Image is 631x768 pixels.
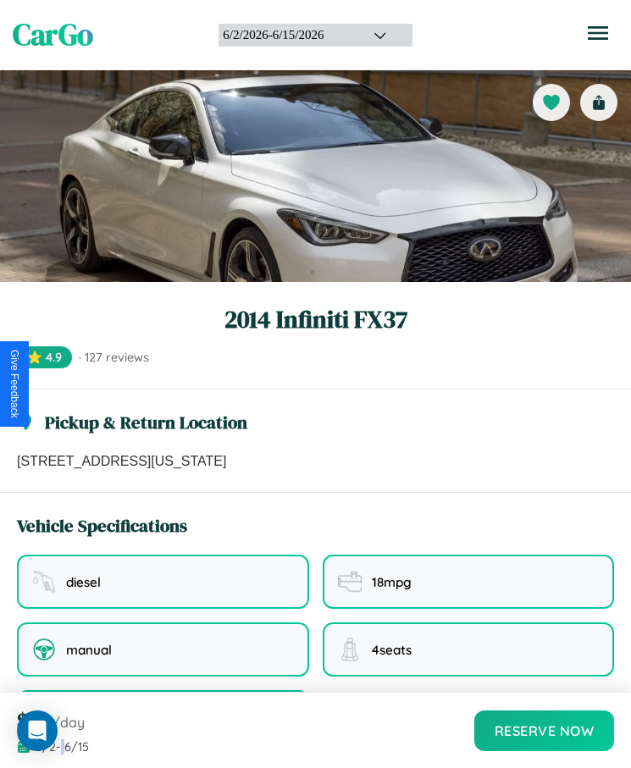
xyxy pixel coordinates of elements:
[79,350,149,365] span: · 127 reviews
[17,706,49,734] span: $ 60
[13,14,93,55] span: CarGo
[372,574,412,590] span: 18 mpg
[17,302,614,336] h1: 2014 Infiniti FX37
[53,714,85,731] span: /day
[32,570,56,594] img: fuel type
[17,451,614,472] p: [STREET_ADDRESS][US_STATE]
[338,570,362,594] img: fuel efficiency
[66,574,101,590] span: diesel
[474,710,615,751] button: Reserve Now
[8,350,20,418] div: Give Feedback
[17,710,58,751] div: Open Intercom Messenger
[372,642,412,658] span: 4 seats
[66,642,112,658] span: manual
[17,513,187,538] h3: Vehicle Specifications
[17,346,72,368] span: ⭐ 4.9
[223,28,352,42] div: 6 / 2 / 2026 - 6 / 15 / 2026
[36,739,89,754] span: 6 / 2 - 6 / 15
[338,638,362,661] img: seating
[45,410,247,434] h3: Pickup & Return Location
